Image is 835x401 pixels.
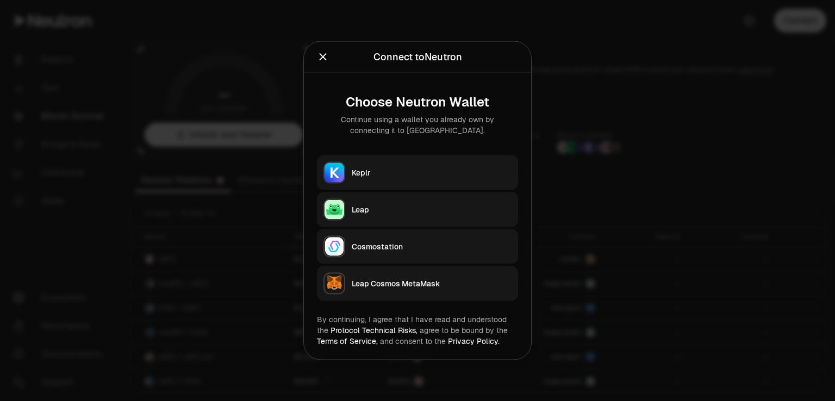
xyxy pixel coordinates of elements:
[317,155,518,190] button: KeplrKeplr
[373,49,462,65] div: Connect to Neutron
[352,241,512,252] div: Cosmostation
[325,163,344,183] img: Keplr
[325,274,344,293] img: Leap Cosmos MetaMask
[317,314,518,347] div: By continuing, I agree that I have read and understood the agree to be bound by the and consent t...
[331,325,417,335] a: Protocol Technical Risks,
[317,336,378,346] a: Terms of Service,
[326,95,509,110] div: Choose Neutron Wallet
[352,167,512,178] div: Keplr
[325,200,344,220] img: Leap
[317,229,518,264] button: CosmostationCosmostation
[317,266,518,301] button: Leap Cosmos MetaMaskLeap Cosmos MetaMask
[448,336,500,346] a: Privacy Policy.
[352,204,512,215] div: Leap
[317,49,329,65] button: Close
[326,114,509,136] div: Continue using a wallet you already own by connecting it to [GEOGRAPHIC_DATA].
[325,237,344,256] img: Cosmostation
[352,278,512,289] div: Leap Cosmos MetaMask
[317,192,518,227] button: LeapLeap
